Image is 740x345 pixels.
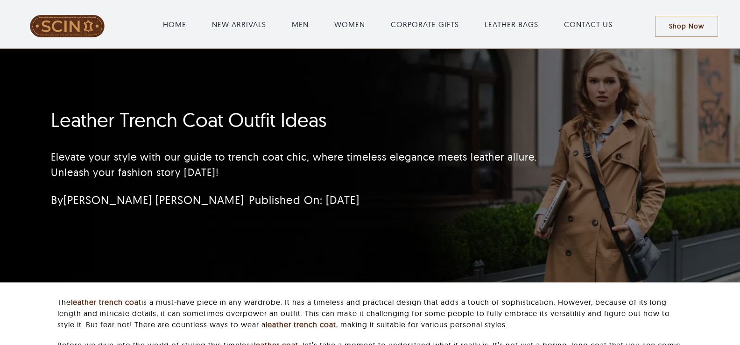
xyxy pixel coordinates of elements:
[564,19,613,30] a: CONTACT US
[669,22,704,30] span: Shop Now
[391,19,459,30] a: CORPORATE GIFTS
[249,193,359,207] span: Published On: [DATE]
[163,19,186,30] a: HOME
[71,297,141,307] a: leather trench coat
[57,296,689,330] p: The is a must-have piece in any wardrobe. It has a timeless and practical design that adds a touc...
[51,108,578,132] h1: Leather Trench Coat Outfit Ideas
[334,19,365,30] a: WOMEN
[63,193,244,207] a: [PERSON_NAME] [PERSON_NAME]
[212,19,266,30] a: NEW ARRIVALS
[51,193,244,207] span: By
[655,16,718,37] a: Shop Now
[485,19,538,30] a: LEATHER BAGS
[51,149,578,180] p: Elevate your style with our guide to trench coat chic, where timeless elegance meets leather allu...
[292,19,309,30] a: MEN
[266,320,336,329] a: leather trench coat
[121,9,655,39] nav: Main Menu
